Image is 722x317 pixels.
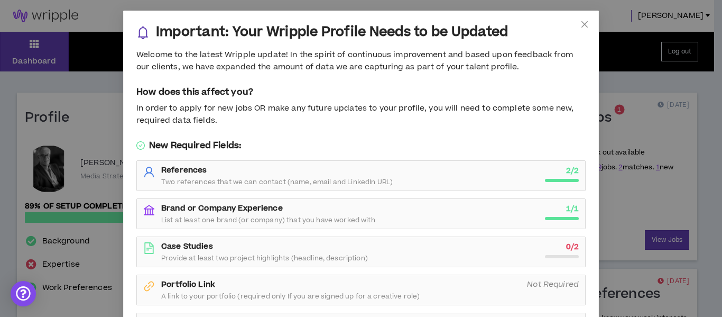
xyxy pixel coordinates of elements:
h5: New Required Fields: [136,139,586,152]
strong: 1 / 1 [566,203,579,214]
h3: Important: Your Wripple Profile Needs to be Updated [156,24,508,41]
span: check-circle [136,141,145,150]
span: bank [143,204,155,216]
strong: References [161,165,207,176]
strong: Case Studies [161,241,213,252]
span: A link to your portfolio (required only If you are signed up for a creative role) [161,292,420,301]
span: List at least one brand (or company) that you have worked with [161,216,375,224]
strong: 0 / 2 [566,241,579,252]
strong: Brand or Company Experience [161,203,283,214]
span: link [143,280,155,292]
div: Open Intercom Messenger [11,281,36,306]
div: Welcome to the latest Wripple update! In the spirit of continuous improvement and based upon feed... [136,49,586,73]
button: Close [570,11,599,39]
strong: Portfolio Link [161,279,215,290]
i: Not Required [527,279,579,290]
div: In order to apply for new jobs OR make any future updates to your profile, you will need to compl... [136,103,586,126]
span: Two references that we can contact (name, email and LinkedIn URL) [161,178,393,186]
h5: How does this affect you? [136,86,586,98]
strong: 2 / 2 [566,165,579,176]
span: user [143,166,155,178]
span: file-text [143,242,155,254]
span: close [580,20,589,29]
span: Provide at least two project highlights (headline, description) [161,254,368,262]
span: bell [136,26,150,39]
